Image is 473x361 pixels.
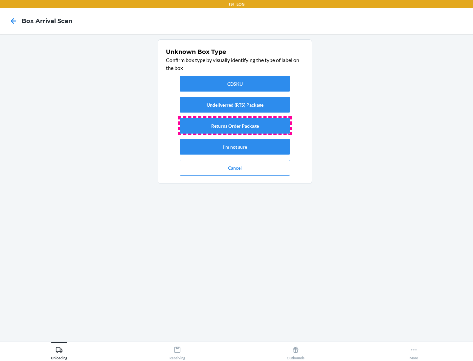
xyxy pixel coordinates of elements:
[287,344,304,360] div: Outbounds
[118,342,236,360] button: Receiving
[22,17,72,25] h4: Box Arrival Scan
[180,76,290,92] button: CDSKU
[166,48,304,56] h1: Unknown Box Type
[236,342,355,360] button: Outbounds
[180,139,290,155] button: I'm not sure
[180,160,290,176] button: Cancel
[180,118,290,134] button: Returns Order Package
[355,342,473,360] button: More
[51,344,67,360] div: Unloading
[166,56,304,72] p: Confirm box type by visually identifying the type of label on the box
[180,97,290,113] button: Undeliverred (RTS) Package
[228,1,245,7] p: TST_LOG
[169,344,185,360] div: Receiving
[410,344,418,360] div: More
